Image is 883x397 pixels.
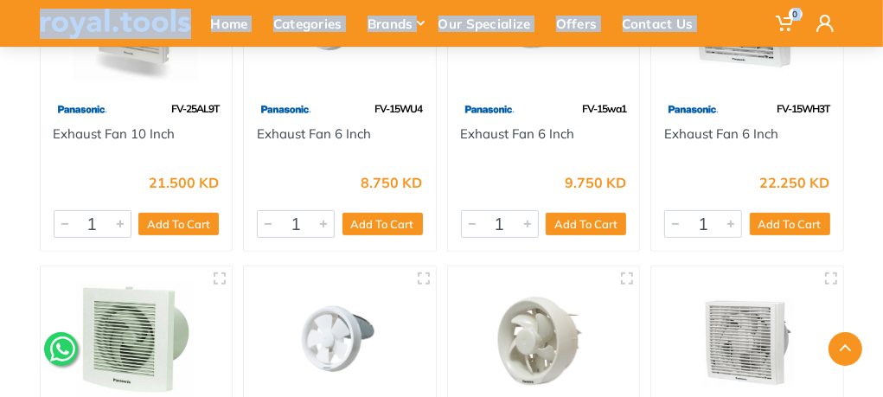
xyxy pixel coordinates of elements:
[789,8,803,21] span: 0
[257,94,313,125] img: 79.webp
[375,102,423,115] span: FV-15WU4
[565,176,626,189] div: 9.750 KD
[257,125,371,142] a: Exhaust Fan 6 Inch
[548,5,615,42] div: Offers
[582,102,626,115] span: FV-15wa1
[342,213,423,235] button: Add To Cart
[54,94,110,125] img: 79.webp
[431,5,548,42] div: Our Specialize
[777,102,830,115] span: FV-15WH3T
[360,5,431,42] div: Brands
[149,176,219,189] div: 21.500 KD
[461,94,517,125] img: 79.webp
[664,94,720,125] img: 79.webp
[138,213,219,235] button: Add To Cart
[664,125,778,142] a: Exhaust Fan 6 Inch
[461,125,575,142] a: Exhaust Fan 6 Inch
[546,213,626,235] button: Add To Cart
[40,9,191,39] img: royal.tools Logo
[750,213,830,235] button: Add To Cart
[362,176,423,189] div: 8.750 KD
[760,176,830,189] div: 22.250 KD
[266,5,360,42] div: Categories
[171,102,219,115] span: FV-25AL9T
[615,5,711,42] div: Contact Us
[54,125,176,142] a: Exhaust Fan 10 Inch
[203,5,266,42] div: Home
